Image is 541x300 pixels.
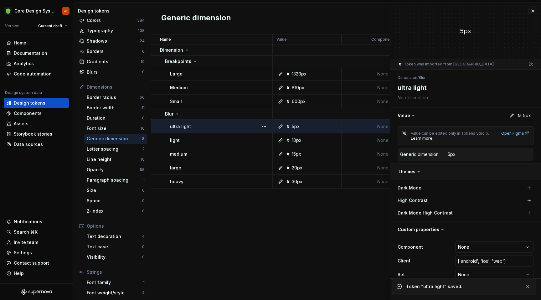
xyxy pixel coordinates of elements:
[84,288,147,298] a: Font weight/style4
[292,165,302,171] div: 20px
[292,98,306,105] div: 600px
[14,100,45,106] div: Design tokens
[87,59,141,65] div: Gradients
[292,85,304,91] div: 810px
[84,144,147,154] a: Letter spacing2
[84,123,147,133] a: Font size10
[14,71,52,77] div: Code automation
[170,123,191,130] p: ultra light
[87,105,142,111] div: Border width
[142,105,145,110] div: 11
[342,133,425,147] td: None
[87,290,142,296] div: Font weight/style
[87,115,142,121] div: Duration
[14,50,47,56] div: Documentation
[342,81,425,95] td: None
[87,48,142,54] div: Borders
[14,121,28,127] div: Assets
[84,242,147,252] a: Text case0
[77,46,147,56] a: Borders0
[21,289,52,295] svg: Supernova Logo
[87,233,142,240] div: Text decoration
[84,196,147,206] a: Space0
[342,120,425,133] td: None
[4,7,12,15] img: 236da360-d76e-47e8-bd69-d9ae43f958f1.png
[1,4,71,18] button: Core Design SystemJL
[87,38,140,44] div: Shadows
[77,15,147,25] a: Colors384
[77,67,147,77] a: Blurs0
[87,125,141,132] div: Font size
[84,165,147,175] a: Opacity58
[276,37,287,42] p: Value
[87,167,140,173] div: Opacity
[78,8,148,14] div: Design tokens
[342,67,425,81] td: None
[84,252,147,262] a: Visibility0
[14,40,26,46] div: Home
[417,75,419,80] li: /
[292,178,302,185] div: 30px
[4,48,69,58] a: Documentation
[87,269,145,275] div: Strings
[87,177,143,183] div: Paragraph spacing
[84,113,147,123] a: Duration0
[170,151,187,157] p: medium
[141,59,145,64] div: 10
[142,147,145,152] div: 2
[84,134,147,144] a: Generic dimension8
[87,279,143,286] div: Font family
[87,84,145,90] div: Dimensions
[84,154,147,164] a: Line height10
[14,270,24,277] div: Help
[84,92,147,102] a: Border radius66
[140,95,145,100] div: 66
[398,185,421,191] label: Dark Mode
[390,27,541,35] div: 5px
[4,139,69,149] a: Data sources
[4,108,69,118] a: Components
[5,23,19,28] div: Version
[342,95,425,108] td: None
[411,131,489,136] span: Value can be edited only in Tokens Studio.
[141,126,145,131] div: 10
[84,277,147,287] a: Font family1
[84,231,147,241] a: Text decoration4
[5,90,42,95] div: Design system data
[87,187,142,194] div: Size
[398,210,453,216] label: Dark Mode High Contrast
[14,239,38,246] div: Invite team
[14,131,52,137] div: Storybook stories
[170,85,188,91] p: Medium
[87,223,145,229] div: Options
[137,18,145,23] div: 384
[4,98,69,108] a: Design tokens
[398,62,494,67] div: Token was imported from [GEOGRAPHIC_DATA]
[14,141,43,147] div: Data sources
[87,254,142,260] div: Visibility
[142,255,145,260] div: 0
[140,39,145,44] div: 24
[292,123,300,130] div: 5px
[87,136,142,142] div: Generic dimension
[38,23,62,28] span: Current draft
[143,280,145,285] div: 1
[77,36,147,46] a: Shadows24
[160,37,171,42] p: Name
[84,206,147,216] a: Z-index0
[406,283,520,290] div: Token “ultra light” saved.
[138,28,145,33] div: 108
[4,227,69,237] button: Search ⌘K
[170,165,181,171] p: large
[160,47,183,53] p: Dimension
[455,255,533,266] input: Empty
[87,208,142,214] div: Z-index
[4,217,69,227] button: Notifications
[143,178,145,183] div: 1
[84,175,147,185] a: Paragraph spacing1
[448,151,456,158] div: 5px
[400,151,439,158] div: Generic dimension
[292,151,301,157] div: 15px
[371,37,393,42] p: Component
